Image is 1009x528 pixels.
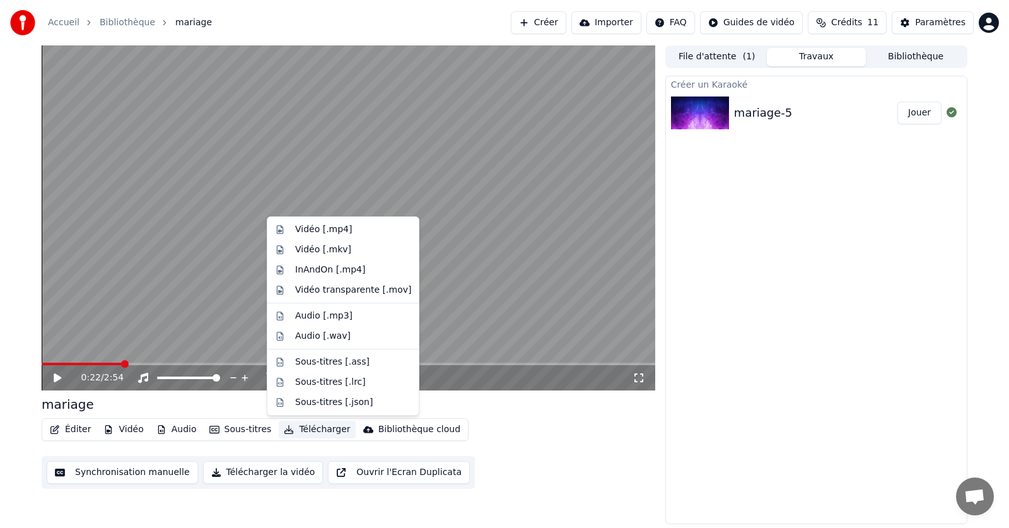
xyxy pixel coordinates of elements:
[295,356,370,368] div: Sous-titres [.ass]
[175,16,212,29] span: mariage
[571,11,641,34] button: Importer
[47,461,198,484] button: Synchronisation manuelle
[295,310,353,322] div: Audio [.mp3]
[48,16,212,29] nav: breadcrumb
[279,421,355,438] button: Télécharger
[295,376,366,389] div: Sous-titres [.lrc]
[767,48,866,66] button: Travaux
[892,11,974,34] button: Paramètres
[48,16,79,29] a: Accueil
[700,11,803,34] button: Guides de vidéo
[100,16,155,29] a: Bibliothèque
[45,421,96,438] button: Éditer
[81,372,112,384] div: /
[295,264,366,276] div: InAndOn [.mp4]
[203,461,324,484] button: Télécharger la vidéo
[10,10,35,35] img: youka
[378,423,460,436] div: Bibliothèque cloud
[831,16,862,29] span: Crédits
[42,396,94,413] div: mariage
[734,104,792,122] div: mariage-5
[328,461,470,484] button: Ouvrir l'Ecran Duplicata
[204,421,277,438] button: Sous-titres
[915,16,965,29] div: Paramètres
[743,50,755,63] span: ( 1 )
[295,243,351,256] div: Vidéo [.mkv]
[151,421,202,438] button: Audio
[295,396,373,409] div: Sous-titres [.json]
[956,478,994,515] div: Ouvrir le chat
[897,102,942,124] button: Jouer
[646,11,695,34] button: FAQ
[295,284,411,296] div: Vidéo transparente [.mov]
[866,48,965,66] button: Bibliothèque
[295,330,351,343] div: Audio [.wav]
[104,372,124,384] span: 2:54
[98,421,148,438] button: Vidéo
[511,11,566,34] button: Créer
[666,76,967,91] div: Créer un Karaoké
[867,16,878,29] span: 11
[667,48,767,66] button: File d'attente
[295,223,352,236] div: Vidéo [.mp4]
[81,372,101,384] span: 0:22
[808,11,887,34] button: Crédits11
